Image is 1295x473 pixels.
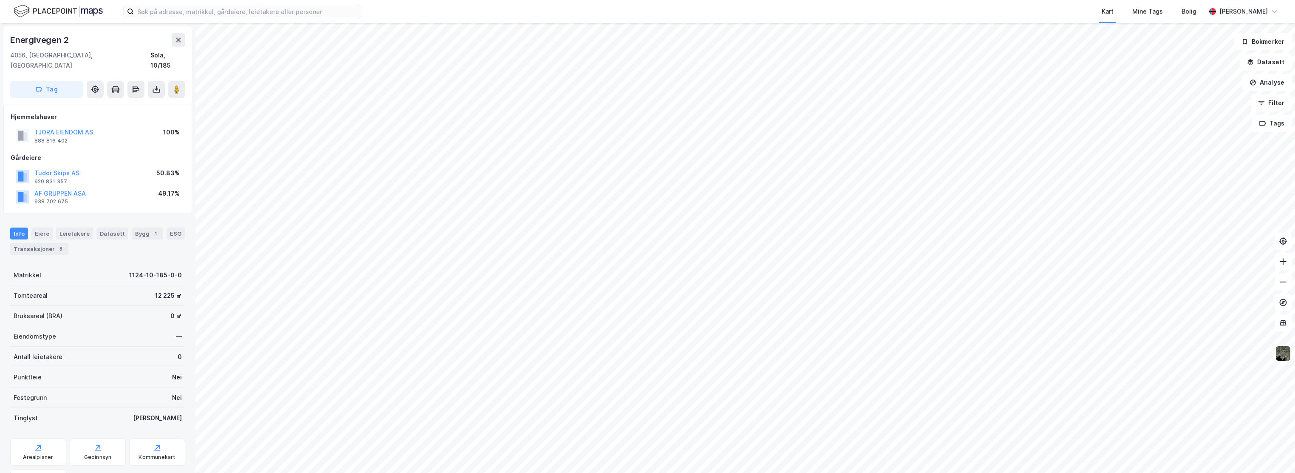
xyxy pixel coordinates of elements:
div: 888 816 402 [34,137,68,144]
div: 1 [151,229,160,238]
iframe: Chat Widget [1253,432,1295,473]
div: [PERSON_NAME] [133,413,182,423]
div: Datasett [96,228,128,239]
div: Bygg [132,228,163,239]
img: logo.f888ab2527a4732fd821a326f86c7f29.svg [14,4,103,19]
div: — [176,331,182,342]
div: Arealplaner [23,454,53,461]
div: ESG [167,228,185,239]
div: Punktleie [14,372,42,382]
div: Info [10,228,28,239]
button: Bokmerker [1234,33,1292,50]
div: 0 ㎡ [170,311,182,321]
button: Filter [1251,94,1292,111]
div: 12 225 ㎡ [155,291,182,301]
div: 8 [57,245,65,253]
div: Kontrollprogram for chat [1253,432,1295,473]
div: Festegrunn [14,393,47,403]
div: Antall leietakere [14,352,62,362]
div: Sola, 10/185 [150,50,185,71]
button: Tags [1252,115,1292,132]
div: Eiendomstype [14,331,56,342]
div: Nei [172,372,182,382]
button: Tag [10,81,83,98]
img: 9k= [1275,345,1291,362]
div: Mine Tags [1132,6,1163,17]
div: 1124-10-185-0-0 [129,270,182,280]
div: Eiere [31,228,53,239]
button: Datasett [1240,54,1292,71]
div: Gårdeiere [11,153,185,163]
div: Kommunekart [139,454,175,461]
div: Transaksjoner [10,243,68,255]
div: [PERSON_NAME] [1219,6,1268,17]
div: 49.17% [158,188,180,199]
div: Tomteareal [14,291,48,301]
div: Matrikkel [14,270,41,280]
div: Tinglyst [14,413,38,423]
div: Bruksareal (BRA) [14,311,62,321]
button: Analyse [1242,74,1292,91]
div: Leietakere [56,228,93,239]
div: 50.83% [156,168,180,178]
div: 0 [178,352,182,362]
div: Geoinnsyn [84,454,112,461]
div: Bolig [1182,6,1196,17]
div: Nei [172,393,182,403]
div: Kart [1102,6,1114,17]
input: Søk på adresse, matrikkel, gårdeiere, leietakere eller personer [134,5,361,18]
div: Hjemmelshaver [11,112,185,122]
div: 4056, [GEOGRAPHIC_DATA], [GEOGRAPHIC_DATA] [10,50,150,71]
div: 938 702 675 [34,198,68,205]
div: Energivegen 2 [10,33,70,47]
div: 929 831 357 [34,178,67,185]
div: 100% [163,127,180,137]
